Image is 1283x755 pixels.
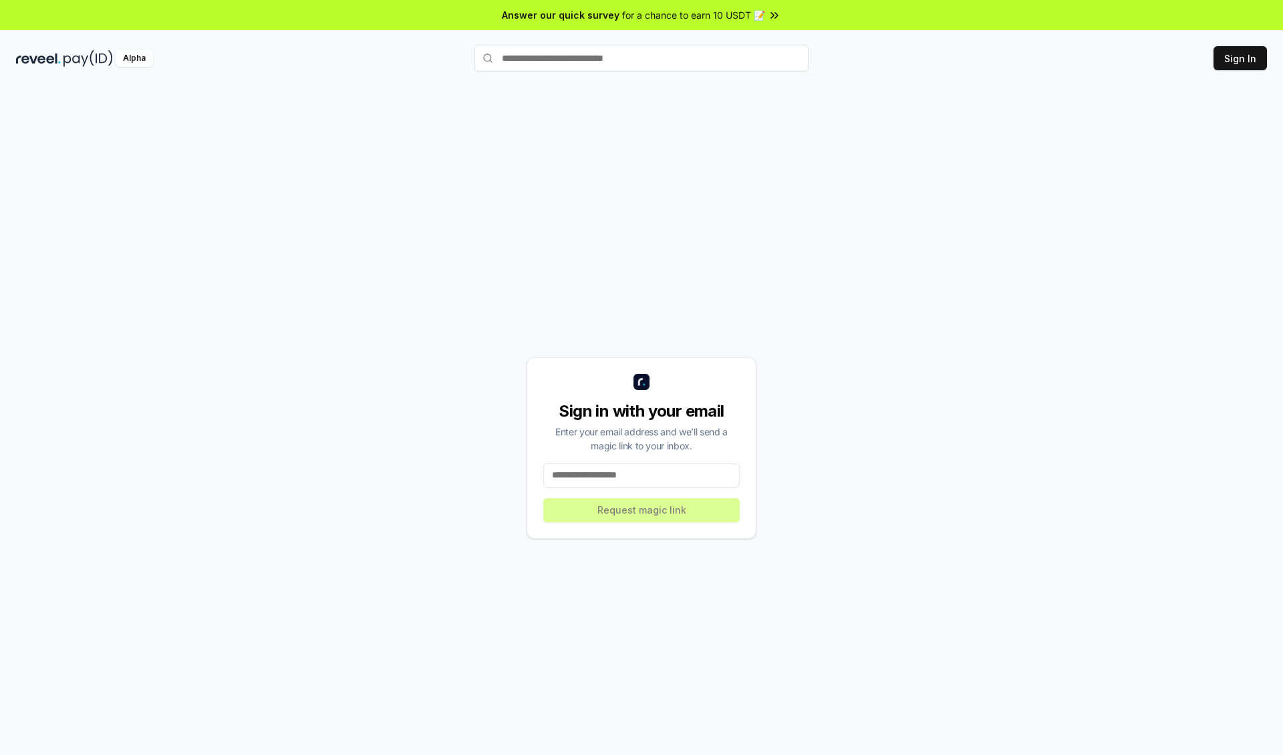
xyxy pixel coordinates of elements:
div: Sign in with your email [543,401,740,422]
img: logo_small [633,374,650,390]
button: Sign In [1214,46,1267,70]
span: for a chance to earn 10 USDT 📝 [622,8,765,22]
img: reveel_dark [16,50,61,67]
div: Alpha [116,50,153,67]
div: Enter your email address and we’ll send a magic link to your inbox. [543,425,740,453]
img: pay_id [63,50,113,67]
span: Answer our quick survey [502,8,619,22]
